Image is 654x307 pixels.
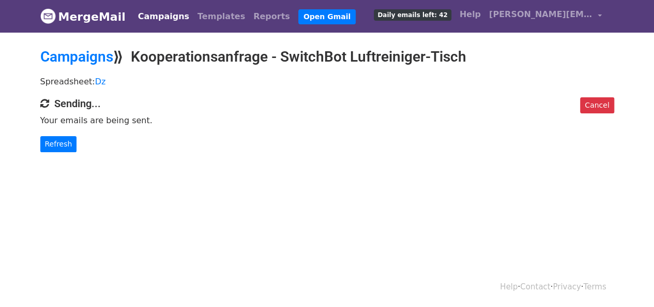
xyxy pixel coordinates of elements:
[602,257,654,307] iframe: Chat Widget
[485,4,606,28] a: [PERSON_NAME][EMAIL_ADDRESS][DOMAIN_NAME]
[40,48,614,66] h2: ⟫ Kooperationsanfrage - SwitchBot Luftreiniger-Tisch
[249,6,294,27] a: Reports
[40,76,614,87] p: Spreadsheet:
[500,282,518,291] a: Help
[455,4,485,25] a: Help
[602,257,654,307] div: 聊天小组件
[370,4,455,25] a: Daily emails left: 42
[40,136,77,152] a: Refresh
[40,6,126,27] a: MergeMail
[40,8,56,24] img: MergeMail logo
[193,6,249,27] a: Templates
[374,9,451,21] span: Daily emails left: 42
[40,115,614,126] p: Your emails are being sent.
[580,97,614,113] a: Cancel
[298,9,356,24] a: Open Gmail
[40,48,113,65] a: Campaigns
[553,282,581,291] a: Privacy
[95,77,106,86] a: Dz
[134,6,193,27] a: Campaigns
[520,282,550,291] a: Contact
[40,97,614,110] h4: Sending...
[583,282,606,291] a: Terms
[489,8,592,21] span: [PERSON_NAME][EMAIL_ADDRESS][DOMAIN_NAME]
